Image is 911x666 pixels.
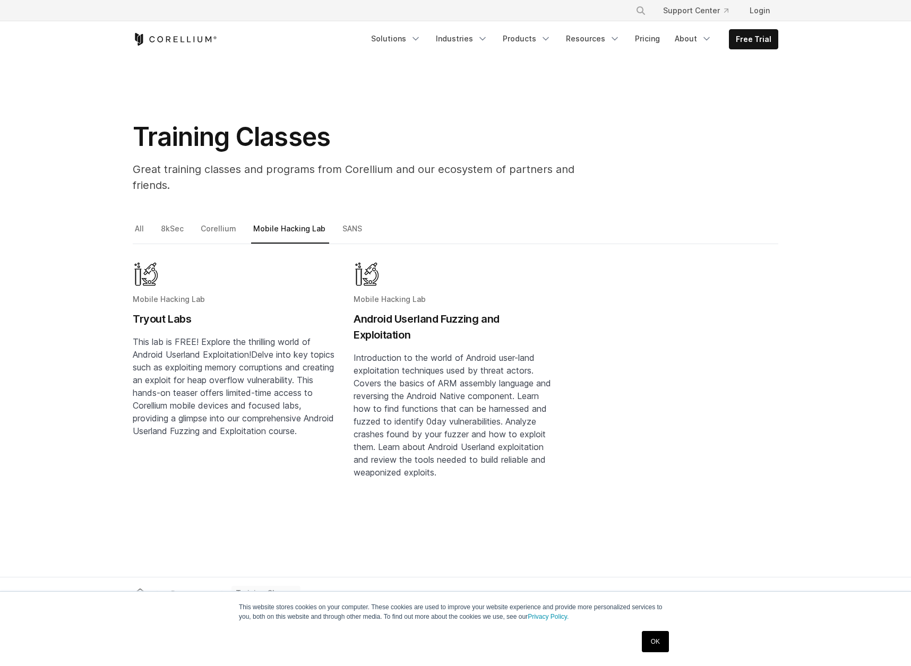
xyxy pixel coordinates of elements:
span: Resources [167,587,214,600]
a: About [668,29,718,48]
a: 8kSec [159,222,187,244]
span: Introduction to the world of Android user-land exploitation techniques used by threat actors. Cov... [354,352,551,478]
a: Corellium [199,222,240,244]
button: Search [631,1,650,20]
a: Mobile Hacking Lab [251,222,329,244]
div: Resources [167,588,214,599]
span: Mobile Hacking Lab [133,295,205,304]
img: Mobile Hacking Lab - Graphic Only [354,261,380,288]
a: Blog post summary: Tryout Labs [133,261,337,525]
a: Free Trial [729,30,778,49]
h2: Android Userland Fuzzing and Exploitation [354,311,557,343]
a: Solutions [365,29,427,48]
a: Corellium Home [133,33,217,46]
span: Delve into key topics such as exploiting memory corruptions and creating an exploit for heap over... [133,349,334,436]
div: Navigation Menu [623,1,778,20]
span: Mobile Hacking Lab [354,295,426,304]
a: Blog post summary: Android Userland Fuzzing and Exploitation [354,261,557,525]
a: Industries [429,29,494,48]
h1: Training Classes [133,121,611,153]
a: Login [741,1,778,20]
a: Support Center [655,1,737,20]
img: Mobile Hacking Lab - Graphic Only [133,261,159,288]
div: Navigation Menu [365,29,778,49]
h2: Tryout Labs [133,311,337,327]
span: This lab is FREE! Explore the thrilling world of Android Userland Exploitation! [133,336,311,360]
span: Training Classes [231,586,300,601]
p: This website stores cookies on your computer. These cookies are used to improve your website expe... [239,602,672,621]
a: Privacy Policy. [528,613,569,620]
a: Resources [560,29,626,48]
a: OK [642,631,669,652]
a: All [133,222,148,244]
a: Pricing [629,29,666,48]
p: Great training classes and programs from Corellium and our ecosystem of partners and friends. [133,161,611,193]
a: Products [496,29,557,48]
a: SANS [340,222,366,244]
a: Corellium home [131,586,150,601]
